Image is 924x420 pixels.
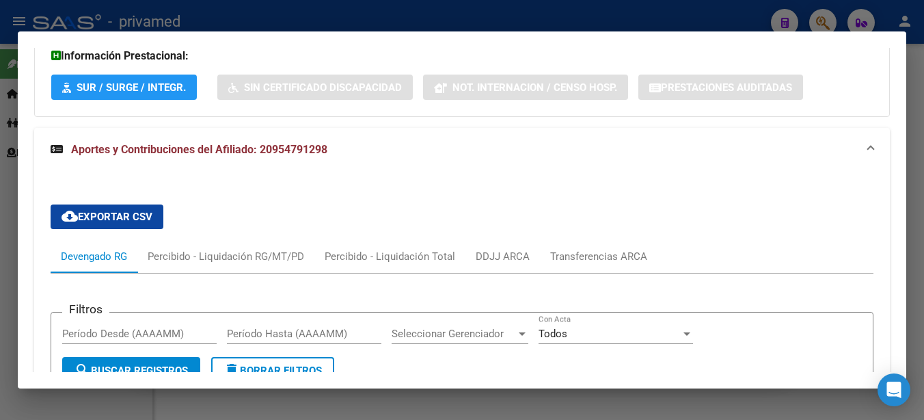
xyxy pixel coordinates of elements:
[211,357,334,384] button: Borrar Filtros
[550,249,647,264] div: Transferencias ARCA
[244,81,402,94] span: Sin Certificado Discapacidad
[223,362,240,378] mat-icon: delete
[423,75,628,100] button: Not. Internacion / Censo Hosp.
[62,211,152,223] span: Exportar CSV
[452,81,617,94] span: Not. Internacion / Censo Hosp.
[74,365,188,377] span: Buscar Registros
[62,302,109,317] h3: Filtros
[51,205,163,229] button: Exportar CSV
[217,75,413,100] button: Sin Certificado Discapacidad
[34,128,890,172] mat-expansion-panel-header: Aportes y Contribuciones del Afiliado: 20954791298
[61,249,127,264] div: Devengado RG
[878,373,910,406] div: Open Intercom Messenger
[51,75,197,100] button: SUR / SURGE / INTEGR.
[77,81,186,94] span: SUR / SURGE / INTEGR.
[539,328,567,340] span: Todos
[661,81,792,94] span: Prestaciones Auditadas
[392,328,516,340] span: Seleccionar Gerenciador
[638,75,803,100] button: Prestaciones Auditadas
[148,249,304,264] div: Percibido - Liquidación RG/MT/PD
[51,48,873,64] h3: Información Prestacional:
[223,365,322,377] span: Borrar Filtros
[62,208,78,224] mat-icon: cloud_download
[476,249,530,264] div: DDJJ ARCA
[74,362,91,378] mat-icon: search
[62,357,200,384] button: Buscar Registros
[71,143,327,156] span: Aportes y Contribuciones del Afiliado: 20954791298
[325,249,455,264] div: Percibido - Liquidación Total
